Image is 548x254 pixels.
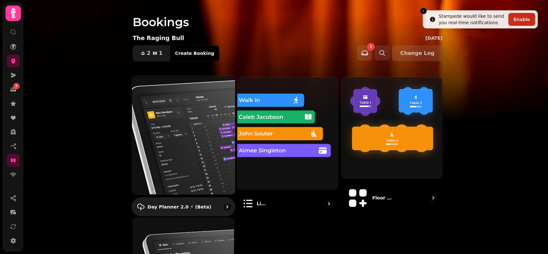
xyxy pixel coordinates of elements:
button: Change Log [392,46,442,61]
img: List view [237,77,338,189]
p: [DATE] [425,35,442,41]
span: Create Booking [175,51,214,56]
span: 1 [370,45,372,48]
a: Floor Plans (beta)Floor Plans (beta) [341,77,442,215]
p: Day Planner 2.0 ⚡ (Beta) [147,203,211,210]
p: Floor Plans (beta) [372,195,394,201]
span: 1 [159,51,162,56]
svg: go to [224,203,230,210]
img: Day Planner 2.0 ⚡ (Beta) [127,70,240,200]
button: Enable [508,13,535,26]
p: The Raging Bull [133,34,184,43]
a: Day Planner 2.0 ⚡ (Beta)Day Planner 2.0 ⚡ (Beta) [132,76,235,216]
span: 1 [15,84,17,88]
button: Close toast [420,8,427,14]
a: List viewList view [237,77,339,215]
a: 1 [7,83,20,96]
button: Create Booking [170,46,219,61]
svg: go to [326,200,332,207]
span: Change Log [400,51,434,56]
p: List view [257,200,268,207]
svg: go to [430,195,436,201]
span: 2 [147,51,150,56]
button: 21 [133,46,170,61]
img: Floor Plans (beta) [341,77,442,178]
div: Stampede would like to send you real-time notifications [439,13,506,26]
